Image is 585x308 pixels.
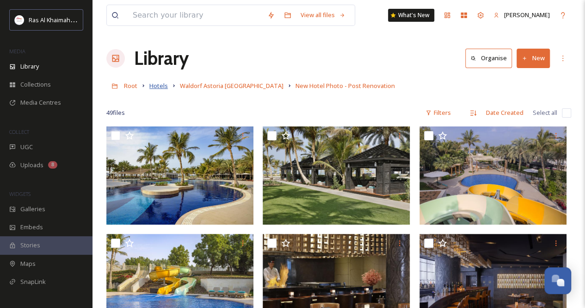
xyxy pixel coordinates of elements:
span: Select all [533,108,557,117]
a: Library [134,44,189,72]
img: Logo_RAKTDA_RGB-01.png [15,15,24,25]
span: Ras Al Khaimah Tourism Development Authority [29,15,160,24]
a: What's New [388,9,434,22]
img: WA Cabana.jpg [263,126,410,225]
span: UGC [20,143,33,151]
span: [PERSON_NAME] [504,11,550,19]
button: Open Chat [544,267,571,294]
span: MEDIA [9,48,25,55]
span: Stories [20,241,40,250]
span: SnapLink [20,277,46,286]
input: Search your library [128,5,263,25]
a: New Hotel Photo - Post Renovation [296,80,395,91]
span: New Hotel Photo - Post Renovation [296,82,395,90]
span: Root [124,82,137,90]
div: Filters [421,104,456,122]
span: Embeds [20,223,43,232]
a: Organise [465,49,517,68]
div: Date Created [481,104,528,122]
span: Hotels [149,82,168,90]
a: Hotels [149,80,168,91]
a: Waldorf Astoria [GEOGRAPHIC_DATA] [180,80,283,91]
span: Collections [20,80,51,89]
a: Root [124,80,137,91]
span: Maps [20,259,36,268]
button: New [517,49,550,68]
span: Waldorf Astoria [GEOGRAPHIC_DATA] [180,82,283,90]
img: Waterslide pool ocean view.jpg [419,126,567,225]
span: Uploads [20,161,43,170]
div: 8 [48,161,57,169]
button: Organise [465,49,512,68]
span: Library [20,62,39,71]
a: [PERSON_NAME] [489,6,554,24]
span: Galleries [20,205,45,214]
img: WA swimming pool.jpg [106,126,253,225]
span: WIDGETS [9,190,31,197]
span: Media Centres [20,98,61,107]
span: COLLECT [9,128,29,135]
a: View all files [296,6,350,24]
span: 49 file s [106,108,125,117]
